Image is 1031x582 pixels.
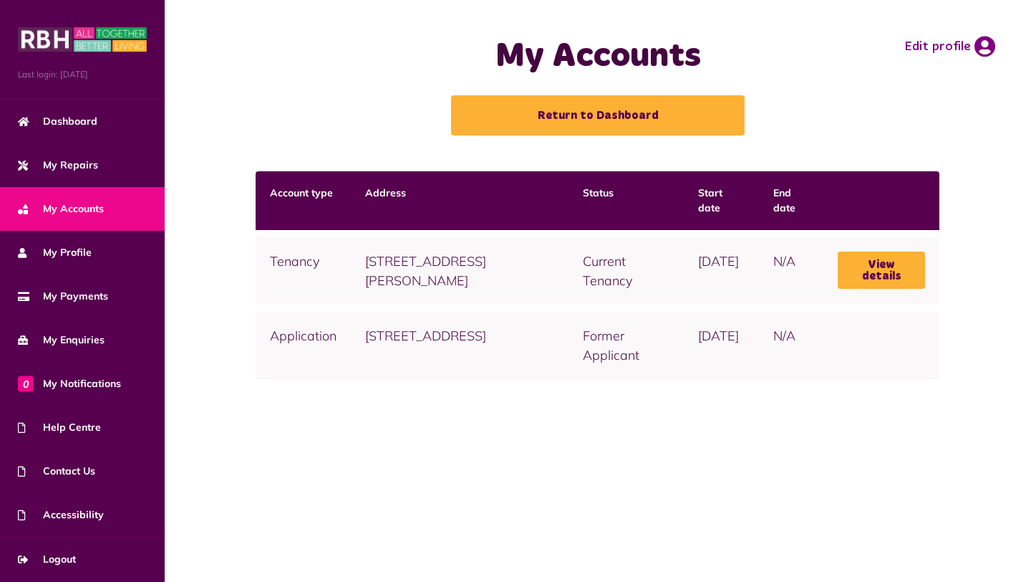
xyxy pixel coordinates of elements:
[18,552,76,567] span: Logout
[18,464,95,479] span: Contact Us
[18,289,108,304] span: My Payments
[18,376,121,391] span: My Notifications
[18,201,104,216] span: My Accounts
[759,237,823,305] td: N/A
[18,507,104,523] span: Accessibility
[684,171,759,230] th: Start date
[451,95,745,135] a: Return to Dashboard
[568,237,683,305] td: Current Tenancy
[904,36,995,57] a: Edit profile
[351,237,568,305] td: [STREET_ADDRESS][PERSON_NAME]
[256,312,351,379] td: Application
[256,171,351,230] th: Account type
[568,312,683,379] td: Former Applicant
[684,312,759,379] td: [DATE]
[351,171,568,230] th: Address
[18,376,34,391] span: 0
[759,312,823,379] td: N/A
[396,36,800,77] h1: My Accounts
[568,171,683,230] th: Status
[684,237,759,305] td: [DATE]
[18,333,105,348] span: My Enquiries
[759,171,823,230] th: End date
[351,312,568,379] td: [STREET_ADDRESS]
[18,68,147,81] span: Last login: [DATE]
[838,252,926,289] a: View details
[18,114,97,129] span: Dashboard
[18,245,92,260] span: My Profile
[18,158,98,173] span: My Repairs
[256,237,351,305] td: Tenancy
[18,420,101,435] span: Help Centre
[18,25,147,54] img: MyRBH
